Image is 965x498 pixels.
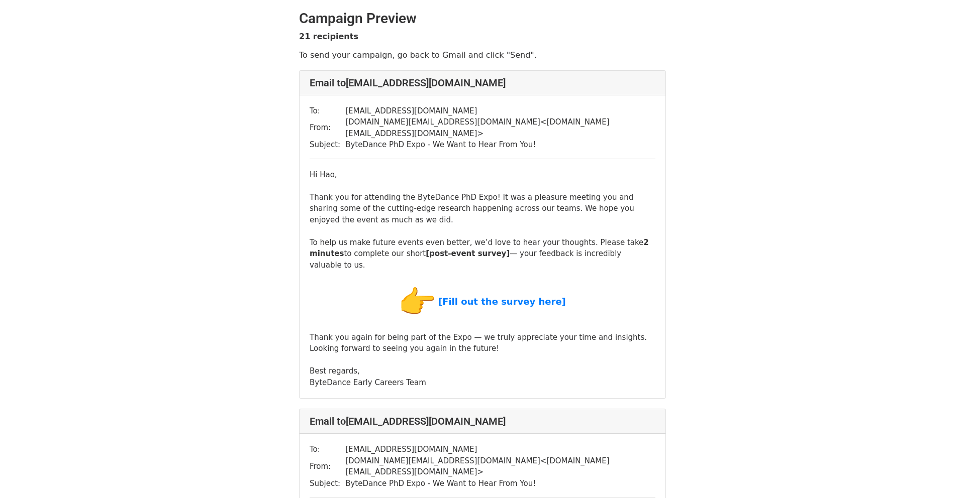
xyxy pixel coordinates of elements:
[310,237,655,271] div: To help us make future events even better, we’d love to hear your thoughts. Please take to comple...
[345,455,655,478] td: [DOMAIN_NAME][EMAIL_ADDRESS][DOMAIN_NAME] < [DOMAIN_NAME][EMAIL_ADDRESS][DOMAIN_NAME] >
[299,50,666,60] p: To send your campaign, go back to Gmail and click "Send".
[310,77,655,89] h4: Email to [EMAIL_ADDRESS][DOMAIN_NAME]
[345,139,655,151] td: ByteDance PhD Expo - We Want to Hear From You!
[310,192,655,226] div: Thank you for attending the ByteDance PhD Expo! It was a pleasure meeting you and sharing some of...
[345,478,655,489] td: ByteDance PhD Expo - We Want to Hear From You!
[310,139,345,151] td: Subject:
[310,169,655,181] div: Hi Hao,
[345,444,655,455] td: [EMAIL_ADDRESS][DOMAIN_NAME]
[310,444,345,455] td: To:
[310,415,655,427] h4: Email to [EMAIL_ADDRESS][DOMAIN_NAME]
[299,32,358,41] strong: 21 recipients
[310,105,345,117] td: To:
[438,296,566,307] a: [Fill out the survey here]
[345,116,655,139] td: [DOMAIN_NAME][EMAIL_ADDRESS][DOMAIN_NAME] < [DOMAIN_NAME][EMAIL_ADDRESS][DOMAIN_NAME] >
[310,238,649,259] strong: 2 minutes
[345,105,655,117] td: [EMAIL_ADDRESS][DOMAIN_NAME]
[310,332,655,354] div: Thank you again for being part of the Expo — we truly appreciate your time and insights. Looking ...
[310,365,655,388] div: Best regards, ByteDance Early Careers Team
[310,116,345,139] td: From:
[299,10,666,27] h2: Campaign Preview
[310,455,345,478] td: From:
[399,284,435,320] img: 👉
[310,478,345,489] td: Subject:
[426,249,510,258] strong: [post-event survey]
